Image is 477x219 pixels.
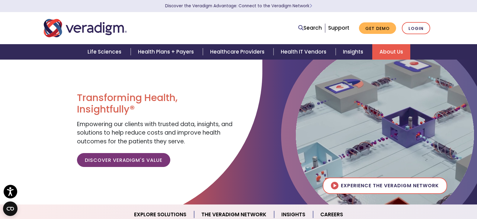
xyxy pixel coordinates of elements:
a: About Us [372,44,410,60]
a: Health IT Vendors [274,44,335,60]
a: Discover Veradigm's Value [77,153,170,167]
iframe: Drift Chat Widget [361,181,470,212]
a: Search [298,24,322,32]
a: Insights [336,44,372,60]
a: Life Sciences [80,44,130,60]
a: Healthcare Providers [203,44,274,60]
img: Veradigm logo [44,18,127,38]
button: Open CMP widget [3,201,18,216]
a: Login [402,22,430,34]
span: Learn More [309,3,312,9]
h1: Transforming Health, Insightfully® [77,92,234,115]
a: Support [328,24,349,31]
a: Discover the Veradigm Advantage: Connect to the Veradigm NetworkLearn More [165,3,312,9]
a: Health Plans + Payers [131,44,203,60]
span: Empowering our clients with trusted data, insights, and solutions to help reduce costs and improv... [77,120,232,145]
a: Get Demo [359,22,396,34]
